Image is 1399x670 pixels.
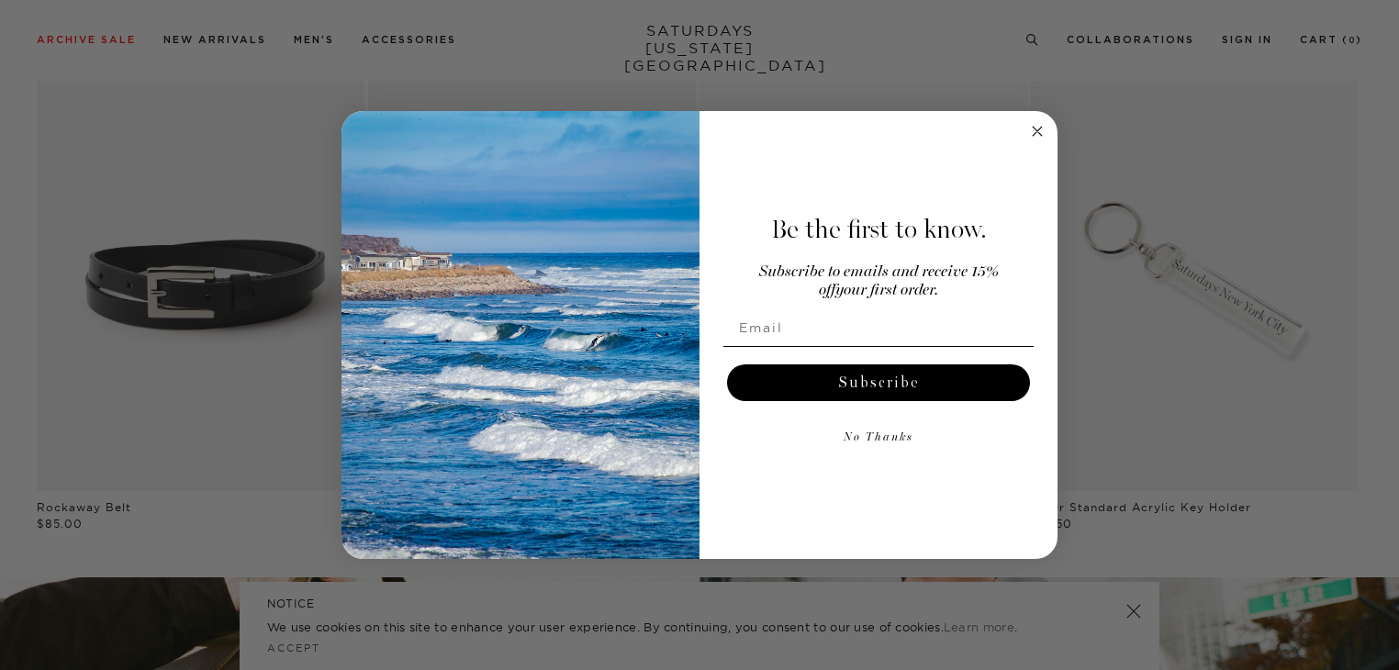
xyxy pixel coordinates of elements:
[723,419,1034,456] button: No Thanks
[771,214,987,245] span: Be the first to know.
[723,346,1034,347] img: underline
[1026,120,1048,142] button: Close dialog
[759,264,999,280] span: Subscribe to emails and receive 15%
[727,364,1030,401] button: Subscribe
[723,309,1034,346] input: Email
[819,283,835,298] span: off
[835,283,938,298] span: your first order.
[341,111,699,559] img: 125c788d-000d-4f3e-b05a-1b92b2a23ec9.jpeg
